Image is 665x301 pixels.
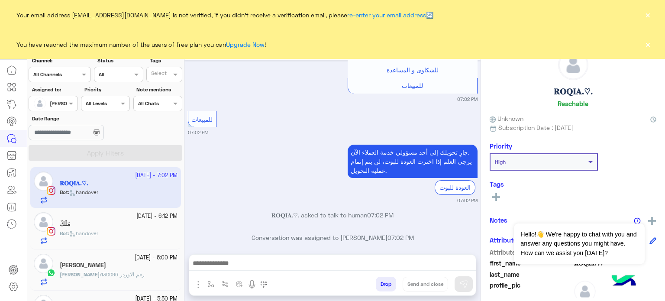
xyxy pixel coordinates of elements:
img: Instagram [47,227,55,236]
button: × [643,40,652,49]
p: Conversation was assigned to [PERSON_NAME] [188,233,478,242]
span: profile_pic [490,281,572,301]
h6: Notes [490,216,507,224]
span: first_name [490,259,572,268]
img: send voice note [247,279,257,290]
span: Attribute Name [490,248,572,257]
label: Tags [150,57,181,65]
span: Bot [60,230,68,236]
img: send message [459,280,468,288]
p: 8/10/2025, 7:02 PM [348,145,478,178]
span: رقم الاوردر 130096 [101,271,145,278]
small: 07:02 PM [457,96,478,103]
span: للمبيعات [402,82,423,89]
small: [DATE] - 6:00 PM [135,254,178,262]
a: Upgrade Now [226,41,265,48]
button: × [643,10,652,19]
span: last_name [490,270,572,279]
button: Drop [376,277,396,291]
button: create order [232,277,247,291]
img: send attachment [193,279,203,290]
img: Trigger scenario [222,281,229,288]
button: Send and close [403,277,448,291]
img: defaultAdmin.png [34,254,53,273]
h6: Priority [490,142,512,150]
small: 07:02 PM [457,197,478,204]
b: : [60,271,101,278]
label: Status [97,57,142,65]
span: handover [69,230,98,236]
span: Unknown [490,114,523,123]
span: Your email address [EMAIL_ADDRESS][DOMAIN_NAME] is not verified, if you didn't receive a verifica... [16,10,433,19]
a: re-enter your email address [347,11,426,19]
h6: Attributes [490,236,520,244]
span: للشكاوى و المساعدة [387,66,439,74]
label: Date Range [32,115,129,123]
button: Apply Filters [29,145,182,161]
span: Subscription Date : [DATE] [498,123,573,132]
label: Channel: [32,57,90,65]
img: hulul-logo.png [609,266,639,297]
span: [PERSON_NAME] [60,271,100,278]
span: 07:02 PM [387,234,414,241]
img: add [648,217,656,225]
img: select flow [207,281,214,288]
button: Trigger scenario [218,277,232,291]
button: select flow [204,277,218,291]
h5: Aya [60,262,106,269]
h6: Tags [490,180,656,188]
h5: مَلَكْ [60,220,71,228]
img: defaultAdmin.png [558,50,588,80]
img: defaultAdmin.png [34,97,46,110]
span: You have reached the maximum number of the users of free plan you can ! [16,40,266,49]
div: العودة للبوت [435,180,475,194]
label: Note mentions [136,86,181,94]
div: Select [150,69,167,79]
label: Priority [84,86,129,94]
span: 07:02 PM [367,211,394,219]
img: create order [236,281,243,288]
label: Assigned to: [32,86,77,94]
p: 𝐑𝐎𝐐𝐈𝐀.♡︎. asked to talk to human [188,210,478,220]
small: [DATE] - 6:12 PM [136,212,178,220]
span: للمبيعات [191,116,213,123]
b: : [60,230,69,236]
span: Hello!👋 We're happy to chat with you and answer any questions you might have. How can we assist y... [514,223,644,264]
img: make a call [260,281,267,288]
small: 07:02 PM [188,129,208,136]
b: High [495,159,506,165]
h6: Reachable [558,100,588,107]
img: defaultAdmin.png [34,212,53,232]
h5: 𝐑𝐎𝐐𝐈𝐀.♡︎. [554,87,593,97]
img: WhatsApp [47,269,55,277]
